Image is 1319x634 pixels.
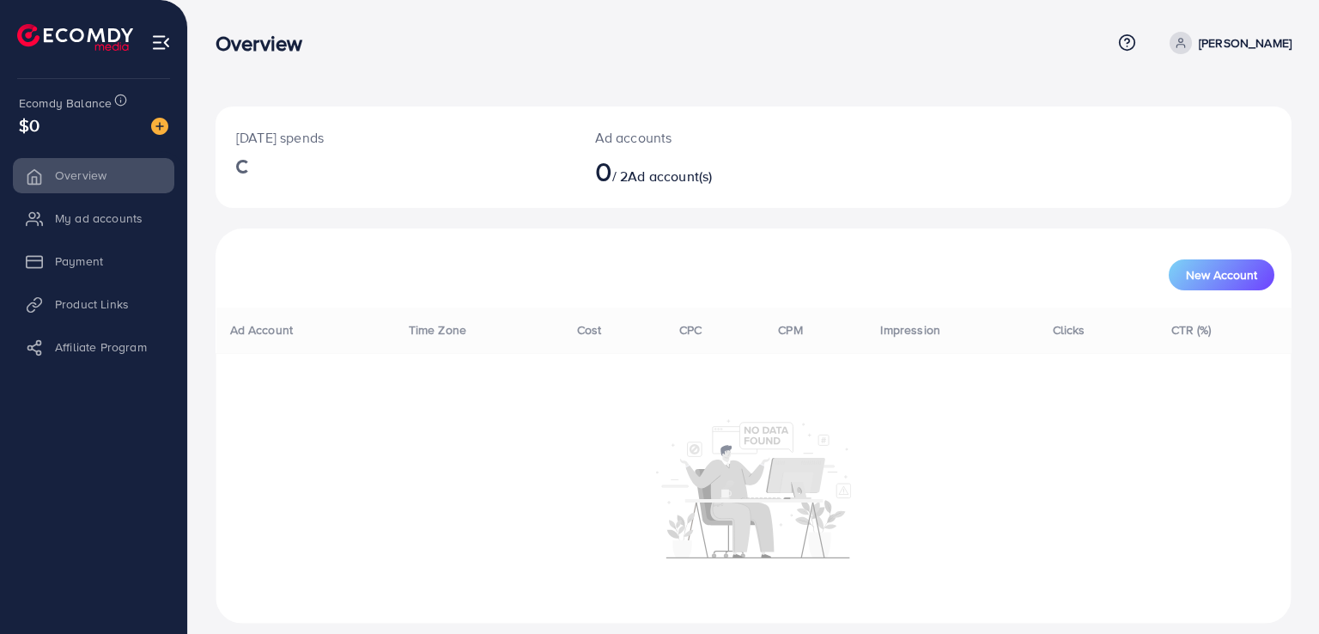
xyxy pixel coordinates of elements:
[236,127,554,148] p: [DATE] spends
[595,155,823,187] h2: / 2
[19,94,112,112] span: Ecomdy Balance
[595,127,823,148] p: Ad accounts
[1163,32,1292,54] a: [PERSON_NAME]
[151,118,168,135] img: image
[628,167,712,186] span: Ad account(s)
[151,33,171,52] img: menu
[1199,33,1292,53] p: [PERSON_NAME]
[1169,259,1274,290] button: New Account
[19,113,40,137] span: $0
[595,151,612,191] span: 0
[216,31,316,56] h3: Overview
[1186,269,1257,281] span: New Account
[17,24,133,51] img: logo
